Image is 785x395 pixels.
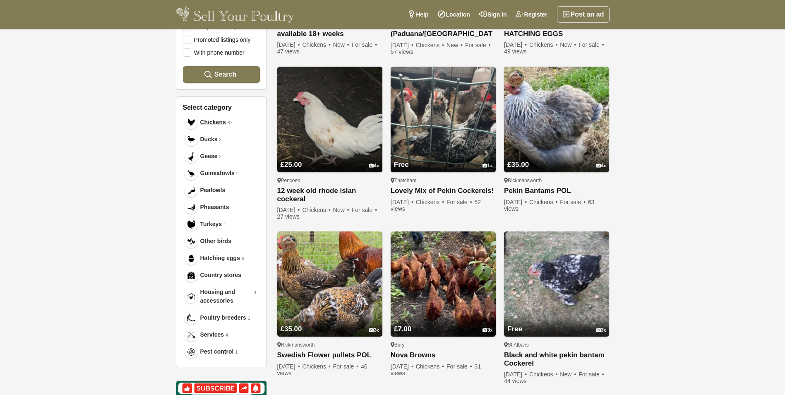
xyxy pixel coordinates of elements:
[226,332,228,339] em: 4
[391,145,496,172] a: Free 1
[223,221,226,228] em: 1
[504,41,528,48] span: [DATE]
[200,135,218,144] span: Ducks
[504,351,609,368] a: Black and white pekin bantam Cockerel
[187,152,195,161] img: Geese
[200,237,231,246] span: Other birds
[391,351,496,360] a: Nova Browns
[475,6,511,23] a: Sign in
[183,66,260,83] button: Search
[333,207,350,213] span: New
[507,325,522,333] span: Free
[183,199,260,216] a: Pheasants Pheasants
[333,41,350,48] span: New
[200,347,234,356] span: Pest control
[302,207,331,213] span: Chickens
[504,22,609,38] a: Cream Crested Legbar HATCHING EGGS
[281,235,297,251] img: Penny
[219,136,222,143] em: 3
[560,371,577,378] span: New
[183,104,260,111] h3: Select category
[391,199,414,205] span: [DATE]
[183,284,260,309] a: Housing and accessories Housing and accessories 4
[504,231,609,337] img: Black and white pekin bantam Cockerel
[596,327,606,333] div: 3
[504,309,609,337] a: Free 3
[447,199,473,205] span: For sale
[529,199,559,205] span: Chickens
[277,213,300,220] span: 27 views
[281,161,302,169] span: £25.00
[416,42,445,48] span: Chickens
[187,331,195,339] img: Services
[200,313,246,322] span: Poultry breeders
[352,207,378,213] span: For sale
[483,327,492,333] div: 3
[200,186,226,195] span: Peafowls
[369,327,379,333] div: 3
[183,326,260,343] a: Services Services 4
[579,41,605,48] span: For sale
[248,315,250,322] em: 1
[183,36,251,43] label: Promoted listings only
[277,342,382,348] div: Rickmansworth
[200,152,218,161] span: Geese
[214,70,236,78] span: Search
[391,22,496,39] a: Polish (Paduana/[GEOGRAPHIC_DATA]) Frizzled & Smooth HATACHING EGGS
[391,199,481,212] span: 52 views
[557,6,610,23] a: Post an ad
[507,161,529,169] span: £35.00
[277,48,300,55] span: 47 views
[183,216,260,233] a: Turkeys Turkeys 1
[277,22,382,38] a: Lovely Sussex Buff pullets available 18+ weeks
[403,6,433,23] a: Help
[200,271,242,279] span: Country stores
[277,67,382,172] img: 12 week old rhode islan cockeral
[187,186,195,195] img: Peafowls
[200,118,226,127] span: Chickens
[507,70,524,87] img: Penny
[391,187,496,195] a: Lovely Mix of Pekin Cockerels!
[391,177,496,184] div: Thatcham
[228,119,233,126] em: 67
[504,48,526,55] span: 49 views
[200,203,229,212] span: Pheasants
[560,199,586,205] span: For sale
[504,199,528,205] span: [DATE]
[302,41,331,48] span: Chickens
[183,114,260,131] a: Chickens Chickens 67
[242,255,244,262] em: 6
[560,41,577,48] span: New
[187,314,195,322] img: Poultry breeders
[391,231,496,337] img: Nova Browns
[504,145,609,172] a: £35.00 4
[447,363,473,370] span: For sale
[277,363,301,370] span: [DATE]
[447,42,463,48] span: New
[254,289,256,296] em: 4
[183,182,260,199] a: Peafowls Peafowls
[187,220,195,229] img: Turkeys
[187,271,195,279] img: Country stores
[416,199,445,205] span: Chickens
[281,325,302,333] span: £35.00
[529,41,559,48] span: Chickens
[277,145,382,172] a: £25.00 4
[176,6,295,23] img: Sell Your Poultry
[504,378,526,384] span: 44 views
[391,42,414,48] span: [DATE]
[391,363,481,376] span: 31 views
[352,41,378,48] span: For sale
[183,48,245,56] label: With phone number
[187,169,195,178] img: Guineafowls
[394,161,409,169] span: Free
[504,187,609,195] a: Pekin Bantams POL
[183,309,260,326] a: Poultry breeders Poultry breeders 1
[277,207,301,213] span: [DATE]
[187,118,195,127] img: Chickens
[236,170,239,177] em: 2
[183,250,260,267] a: Hatching eggs Hatching eggs 6
[200,330,224,339] span: Services
[302,363,331,370] span: Chickens
[391,48,413,55] span: 57 views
